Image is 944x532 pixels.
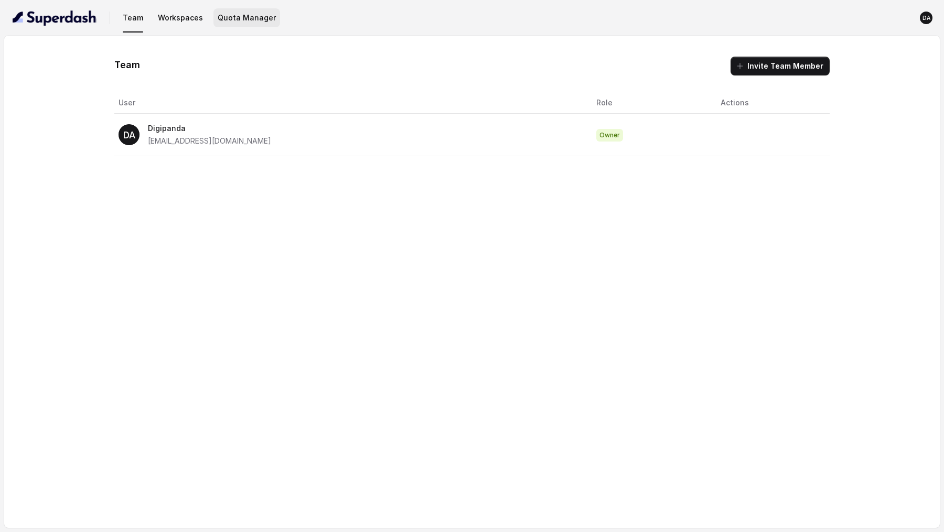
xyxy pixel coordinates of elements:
[114,57,140,73] h1: Team
[922,15,931,21] text: DA
[13,9,97,26] img: light.svg
[154,8,207,27] button: Workspaces
[114,92,587,114] th: User
[731,57,830,75] button: Invite Team Member
[213,8,280,27] button: Quota Manager
[119,8,147,27] button: Team
[148,136,271,145] span: [EMAIL_ADDRESS][DOMAIN_NAME]
[712,92,829,114] th: Actions
[123,129,135,140] text: DA
[148,122,271,135] p: Digipanda
[588,92,713,114] th: Role
[596,129,623,142] span: Owner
